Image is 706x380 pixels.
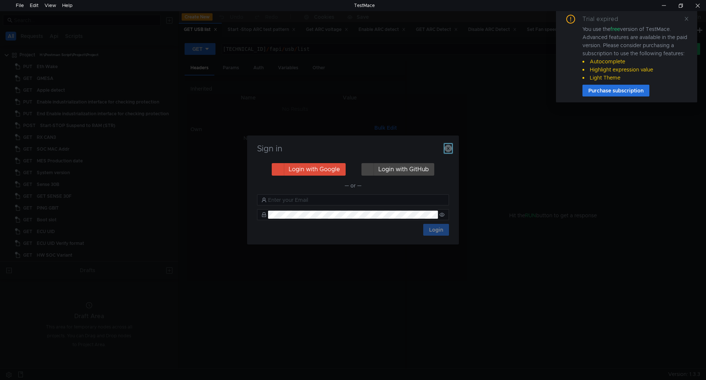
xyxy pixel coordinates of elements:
li: Autocomplete [582,57,688,66]
button: Purchase subscription [582,85,649,96]
button: Login with Google [272,163,346,176]
button: Login with GitHub [361,163,434,176]
li: Light Theme [582,74,688,82]
h3: Sign in [256,144,450,153]
li: Highlight expression value [582,66,688,74]
div: Trial expired [582,15,627,24]
div: You use the version of TestMace. Advanced features are available in the paid version. Please cons... [582,25,688,82]
input: Enter your Email [268,196,445,204]
span: free [610,26,620,32]
div: — or — [257,181,449,190]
